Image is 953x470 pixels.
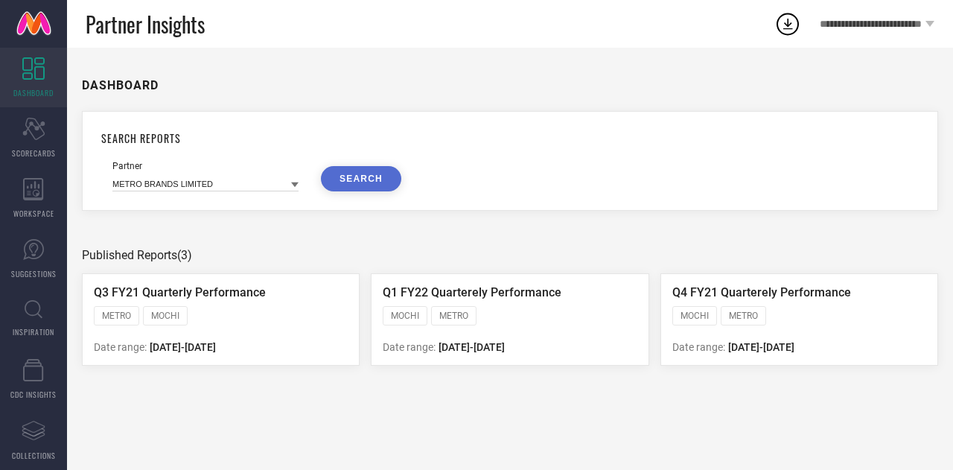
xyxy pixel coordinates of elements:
[13,208,54,219] span: WORKSPACE
[94,285,266,299] span: Q3 FY21 Quarterly Performance
[94,341,147,353] span: Date range:
[12,147,56,159] span: SCORECARDS
[672,341,725,353] span: Date range:
[12,450,56,461] span: COLLECTIONS
[13,87,54,98] span: DASHBOARD
[439,311,468,321] span: METRO
[102,311,131,321] span: METRO
[774,10,801,37] div: Open download list
[11,268,57,279] span: SUGGESTIONS
[391,311,419,321] span: MOCHI
[681,311,709,321] span: MOCHI
[383,285,561,299] span: Q1 FY22 Quarterely Performance
[151,311,179,321] span: MOCHI
[112,161,299,171] div: Partner
[439,341,505,353] span: [DATE] - [DATE]
[729,311,758,321] span: METRO
[672,285,851,299] span: Q4 FY21 Quarterely Performance
[383,341,436,353] span: Date range:
[82,78,159,92] h1: DASHBOARD
[728,341,794,353] span: [DATE] - [DATE]
[82,248,938,262] div: Published Reports (3)
[86,9,205,39] span: Partner Insights
[10,389,57,400] span: CDC INSIGHTS
[13,326,54,337] span: INSPIRATION
[150,341,216,353] span: [DATE] - [DATE]
[101,130,919,146] h1: SEARCH REPORTS
[321,166,401,191] button: SEARCH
